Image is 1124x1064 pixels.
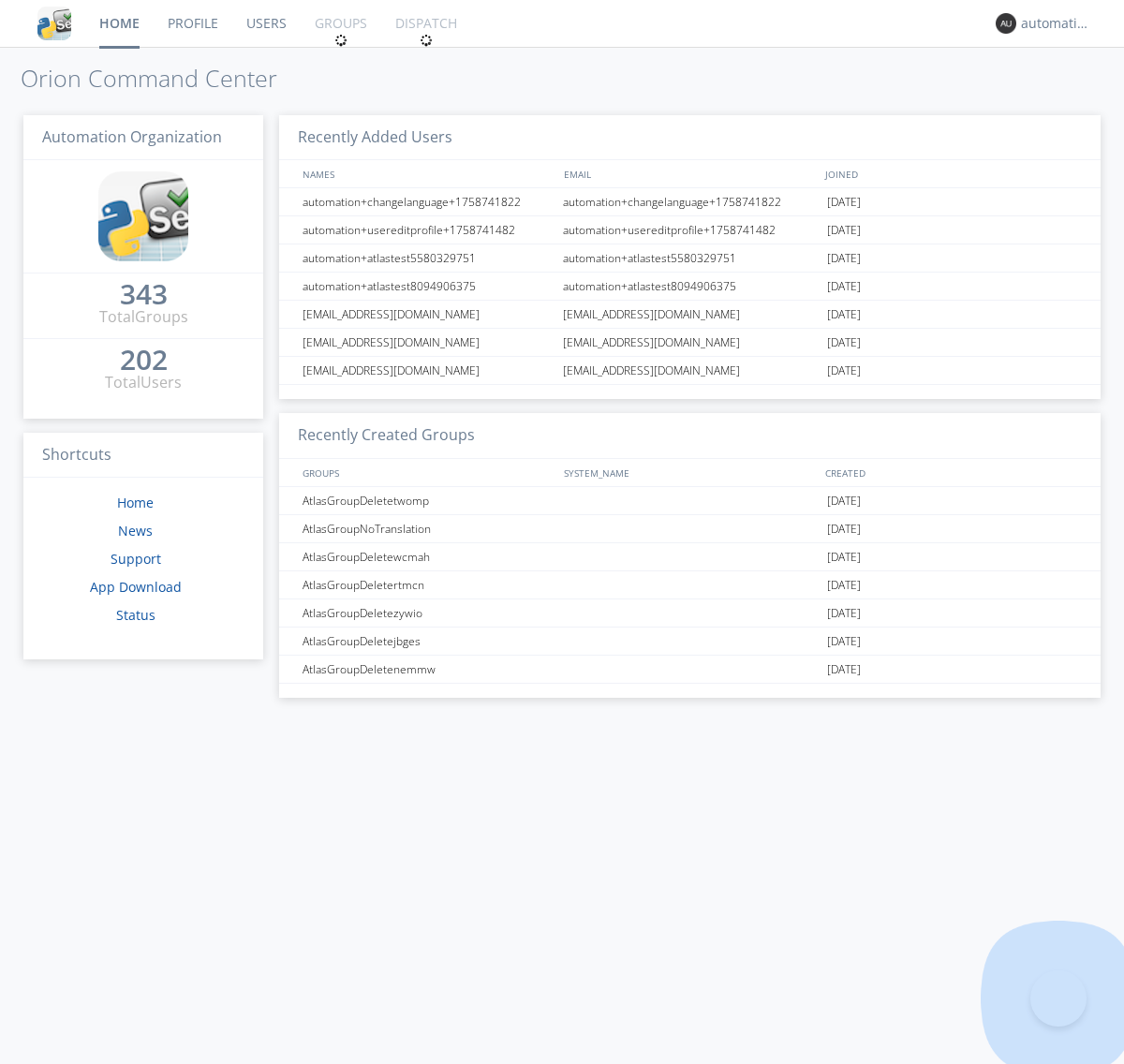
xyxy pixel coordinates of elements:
span: [DATE] [827,216,861,244]
span: [DATE] [827,571,861,599]
div: automation+changelanguage+1758741822 [298,188,557,215]
div: AtlasGroupNoTranslation [298,515,557,542]
a: AtlasGroupDeletetwomp[DATE] [279,487,1101,515]
div: AtlasGroupDeletetwomp [298,487,557,514]
div: CREATED [821,459,1083,486]
span: [DATE] [827,273,861,301]
span: [DATE] [827,244,861,273]
img: spin.svg [334,34,348,47]
span: [DATE] [827,543,861,571]
a: News [118,522,153,539]
div: AtlasGroupDeletejbges [298,628,557,655]
a: AtlasGroupDeletejbges[DATE] [279,628,1101,656]
div: [EMAIL_ADDRESS][DOMAIN_NAME] [558,301,822,328]
span: [DATE] [827,515,861,543]
a: AtlasGroupDeletertmcn[DATE] [279,571,1101,599]
div: [EMAIL_ADDRESS][DOMAIN_NAME] [558,357,822,384]
div: EMAIL [559,160,821,187]
div: Total Users [105,372,182,393]
div: automation+atlastest5580329751 [298,244,557,272]
a: automation+atlastest8094906375automation+atlastest8094906375[DATE] [279,273,1101,301]
a: Status [116,606,155,624]
div: AtlasGroupDeletenemmw [298,656,557,683]
div: automation+atlas0017 [1021,14,1091,33]
img: cddb5a64eb264b2086981ab96f4c1ba7 [37,7,71,40]
span: [DATE] [827,656,861,684]
div: 202 [120,350,168,369]
a: AtlasGroupDeletezywio[DATE] [279,599,1101,628]
span: [DATE] [827,357,861,385]
div: Total Groups [99,306,188,328]
a: 202 [120,350,168,372]
span: [DATE] [827,487,861,515]
div: automation+changelanguage+1758741822 [558,188,822,215]
div: SYSTEM_NAME [559,459,821,486]
img: cddb5a64eb264b2086981ab96f4c1ba7 [98,171,188,261]
div: AtlasGroupDeletewcmah [298,543,557,570]
iframe: Toggle Customer Support [1030,970,1087,1027]
a: [EMAIL_ADDRESS][DOMAIN_NAME][EMAIL_ADDRESS][DOMAIN_NAME][DATE] [279,357,1101,385]
div: automation+atlastest8094906375 [558,273,822,300]
div: automation+atlastest5580329751 [558,244,822,272]
a: automation+atlastest5580329751automation+atlastest5580329751[DATE] [279,244,1101,273]
h3: Shortcuts [23,433,263,479]
span: [DATE] [827,188,861,216]
div: AtlasGroupDeletezywio [298,599,557,627]
span: Automation Organization [42,126,222,147]
a: AtlasGroupNoTranslation[DATE] [279,515,1101,543]
a: [EMAIL_ADDRESS][DOMAIN_NAME][EMAIL_ADDRESS][DOMAIN_NAME][DATE] [279,329,1101,357]
div: [EMAIL_ADDRESS][DOMAIN_NAME] [298,301,557,328]
a: Home [117,494,154,511]
a: automation+usereditprofile+1758741482automation+usereditprofile+1758741482[DATE] [279,216,1101,244]
img: 373638.png [996,13,1016,34]
a: AtlasGroupDeletewcmah[DATE] [279,543,1101,571]
a: App Download [90,578,182,596]
h3: Recently Created Groups [279,413,1101,459]
div: [EMAIL_ADDRESS][DOMAIN_NAME] [558,329,822,356]
div: 343 [120,285,168,303]
a: 343 [120,285,168,306]
a: automation+changelanguage+1758741822automation+changelanguage+1758741822[DATE] [279,188,1101,216]
div: GROUPS [298,459,555,486]
a: [EMAIL_ADDRESS][DOMAIN_NAME][EMAIL_ADDRESS][DOMAIN_NAME][DATE] [279,301,1101,329]
a: AtlasGroupDeletenemmw[DATE] [279,656,1101,684]
span: [DATE] [827,329,861,357]
div: AtlasGroupDeletertmcn [298,571,557,598]
div: NAMES [298,160,555,187]
div: automation+atlastest8094906375 [298,273,557,300]
div: [EMAIL_ADDRESS][DOMAIN_NAME] [298,357,557,384]
div: [EMAIL_ADDRESS][DOMAIN_NAME] [298,329,557,356]
div: automation+usereditprofile+1758741482 [298,216,557,244]
span: [DATE] [827,301,861,329]
h3: Recently Added Users [279,115,1101,161]
div: JOINED [821,160,1083,187]
img: spin.svg [420,34,433,47]
a: Support [111,550,161,568]
div: automation+usereditprofile+1758741482 [558,216,822,244]
span: [DATE] [827,628,861,656]
span: [DATE] [827,599,861,628]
